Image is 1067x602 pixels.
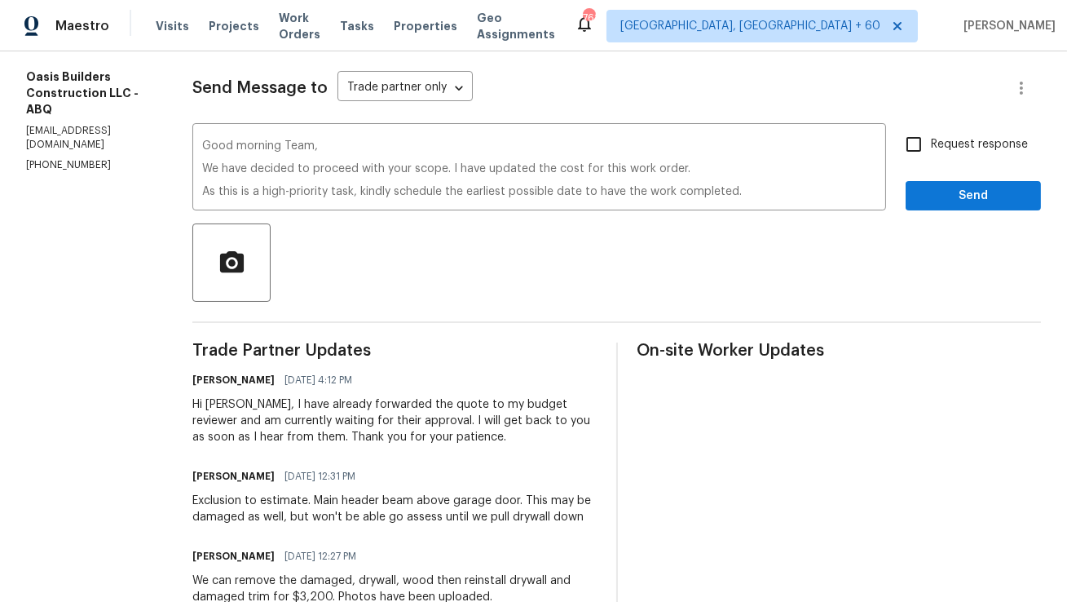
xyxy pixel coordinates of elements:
span: Projects [209,18,259,34]
div: Exclusion to estimate. Main header beam above garage door. This may be damaged as well, but won't... [192,493,597,525]
textarea: Good morning Team, We have decided to proceed with your scope. I have updated the cost for this w... [202,140,876,197]
span: Geo Assignments [477,10,555,42]
span: Work Orders [279,10,320,42]
span: [DATE] 12:31 PM [284,468,355,485]
span: [PERSON_NAME] [957,18,1056,34]
span: Maestro [55,18,109,34]
div: Trade partner only [337,75,473,102]
span: Send Message to [192,80,328,96]
p: [EMAIL_ADDRESS][DOMAIN_NAME] [26,124,153,152]
div: Hi [PERSON_NAME], I have already forwarded the quote to my budget reviewer and am currently waiti... [192,396,597,445]
span: Visits [156,18,189,34]
span: Trade Partner Updates [192,343,597,359]
span: Request response [931,136,1028,153]
h6: [PERSON_NAME] [192,468,275,485]
span: [GEOGRAPHIC_DATA], [GEOGRAPHIC_DATA] + 60 [620,18,880,34]
h6: [PERSON_NAME] [192,372,275,388]
span: Properties [394,18,457,34]
div: 761 [583,10,594,26]
p: [PHONE_NUMBER] [26,158,153,172]
span: Tasks [340,20,374,32]
span: Send [919,186,1028,206]
button: Send [906,181,1041,211]
h5: Oasis Builders Construction LLC - ABQ [26,69,153,117]
h6: [PERSON_NAME] [192,548,275,564]
span: [DATE] 4:12 PM [284,372,352,388]
span: [DATE] 12:27 PM [284,548,356,564]
span: On-site Worker Updates [637,343,1042,359]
